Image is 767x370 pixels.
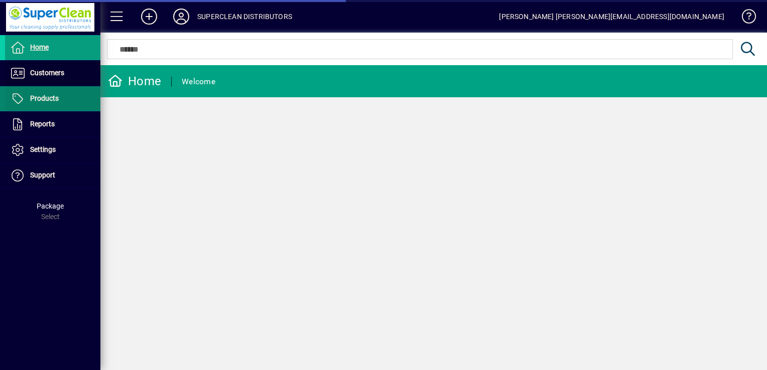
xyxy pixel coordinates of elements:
[5,112,100,137] a: Reports
[108,73,161,89] div: Home
[197,9,292,25] div: SUPERCLEAN DISTRIBUTORS
[30,145,56,153] span: Settings
[182,74,215,90] div: Welcome
[499,9,724,25] div: [PERSON_NAME] [PERSON_NAME][EMAIL_ADDRESS][DOMAIN_NAME]
[5,61,100,86] a: Customers
[5,163,100,188] a: Support
[30,120,55,128] span: Reports
[30,69,64,77] span: Customers
[30,43,49,51] span: Home
[5,86,100,111] a: Products
[5,137,100,162] a: Settings
[133,8,165,26] button: Add
[165,8,197,26] button: Profile
[734,2,754,35] a: Knowledge Base
[30,94,59,102] span: Products
[30,171,55,179] span: Support
[37,202,64,210] span: Package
